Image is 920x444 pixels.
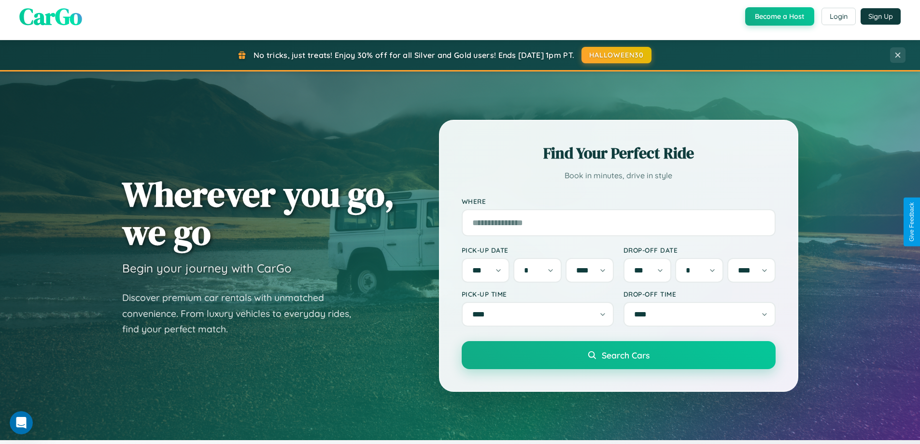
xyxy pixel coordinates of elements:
button: Login [821,8,856,25]
div: Give Feedback [908,202,915,242]
p: Discover premium car rentals with unmatched convenience. From luxury vehicles to everyday rides, ... [122,290,364,337]
h3: Begin your journey with CarGo [122,261,292,275]
span: No tricks, just treats! Enjoy 30% off for all Silver and Gold users! Ends [DATE] 1pm PT. [254,50,574,60]
span: Search Cars [602,350,650,360]
iframe: Intercom live chat [10,411,33,434]
button: Become a Host [745,7,814,26]
button: Search Cars [462,341,776,369]
h2: Find Your Perfect Ride [462,143,776,164]
label: Where [462,197,776,205]
label: Pick-up Date [462,246,614,254]
span: CarGo [19,0,82,32]
h1: Wherever you go, we go [122,175,395,251]
p: Book in minutes, drive in style [462,169,776,183]
button: HALLOWEEN30 [581,47,651,63]
label: Drop-off Time [623,290,776,298]
label: Pick-up Time [462,290,614,298]
button: Sign Up [861,8,901,25]
label: Drop-off Date [623,246,776,254]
